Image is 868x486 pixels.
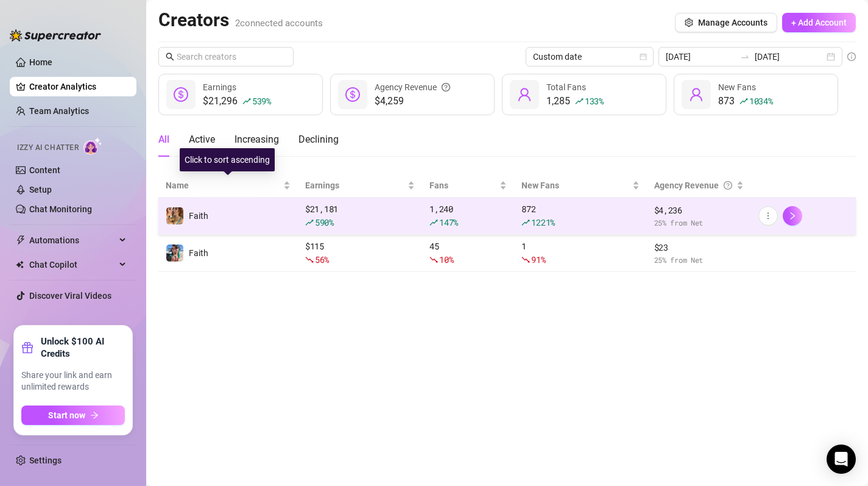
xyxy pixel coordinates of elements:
div: Increasing [235,132,279,147]
div: Active [189,132,215,147]
div: Agency Revenue [654,179,735,192]
a: Creator Analytics [29,77,127,96]
span: dollar-circle [174,87,188,102]
div: Agency Revenue [375,80,450,94]
img: Chat Copilot [16,260,24,269]
span: Faith [189,211,208,221]
a: Chat Monitoring [29,204,92,214]
span: rise [242,97,251,105]
span: 133 % [585,95,604,107]
span: question-circle [442,80,450,94]
span: New Fans [521,179,629,192]
strong: Unlock $100 AI Credits [41,335,125,360]
a: Content [29,165,60,175]
span: Name [166,179,281,192]
button: Manage Accounts [675,13,777,32]
div: Declining [298,132,339,147]
span: Chat Copilot [29,255,116,274]
span: fall [305,256,314,264]
span: 1221 % [531,216,555,228]
div: 1,240 [429,202,507,229]
span: thunderbolt [16,235,26,245]
span: question-circle [724,179,732,192]
span: 590 % [315,216,334,228]
span: Total Fans [546,82,586,92]
img: AI Chatter [83,137,102,155]
span: rise [305,218,314,227]
span: rise [429,218,438,227]
span: rise [575,97,584,105]
img: Faith [166,245,183,262]
span: 539 % [252,95,271,107]
div: 873 [718,94,773,109]
div: Click to sort ascending [180,148,275,171]
span: 2 connected accounts [235,18,323,29]
img: Faith [166,207,183,224]
span: to [740,52,750,62]
span: 25 % from Net [654,254,744,266]
span: $4,259 [375,94,450,109]
button: Start nowarrow-right [21,406,125,425]
div: $ 21,181 [305,202,415,229]
a: Setup [29,185,52,195]
span: dollar-circle [345,87,360,102]
span: Share your link and earn unlimited rewards [21,370,125,393]
span: $ 4,236 [654,204,744,217]
span: user [689,87,704,102]
th: New Fans [514,174,646,198]
th: Fans [422,174,514,198]
span: 56 % [315,254,329,265]
span: 10 % [439,254,453,265]
span: gift [21,341,34,354]
span: Automations [29,230,116,250]
span: rise [521,218,530,227]
span: search [166,52,174,61]
span: 25 % from Net [654,217,744,229]
span: Faith [189,248,208,258]
h2: Creators [158,9,323,32]
span: user [517,87,532,102]
span: more [764,212,772,220]
span: Izzy AI Chatter [17,142,79,154]
span: swap-right [740,52,750,62]
span: $ 23 [654,241,744,254]
input: Start date [666,50,735,63]
a: Home [29,57,52,67]
span: 147 % [439,216,458,228]
span: + Add Account [791,18,847,27]
input: End date [755,50,824,63]
span: 1034 % [749,95,773,107]
div: All [158,132,169,147]
div: 1,285 [546,94,604,109]
input: Search creators [177,50,277,63]
span: arrow-right [90,411,99,420]
div: 1 [521,240,639,266]
button: + Add Account [782,13,856,32]
span: New Fans [718,82,756,92]
th: Name [158,174,298,198]
span: Fans [429,179,497,192]
a: Team Analytics [29,106,89,116]
span: Earnings [203,82,236,92]
a: Settings [29,456,62,465]
span: info-circle [847,52,856,61]
img: logo-BBDzfeDw.svg [10,29,101,41]
div: Open Intercom Messenger [827,445,856,474]
span: fall [429,256,438,264]
span: Manage Accounts [698,18,767,27]
div: $ 115 [305,240,415,266]
span: Start now [48,410,85,420]
th: Earnings [298,174,422,198]
span: setting [685,18,693,27]
span: Custom date [533,48,646,66]
span: calendar [640,53,647,60]
div: $21,296 [203,94,271,109]
a: Discover Viral Videos [29,291,111,301]
span: Earnings [305,179,405,192]
span: fall [521,256,530,264]
span: right [788,212,797,220]
button: right [783,206,802,226]
div: 872 [521,202,639,229]
div: 45 [429,240,507,266]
